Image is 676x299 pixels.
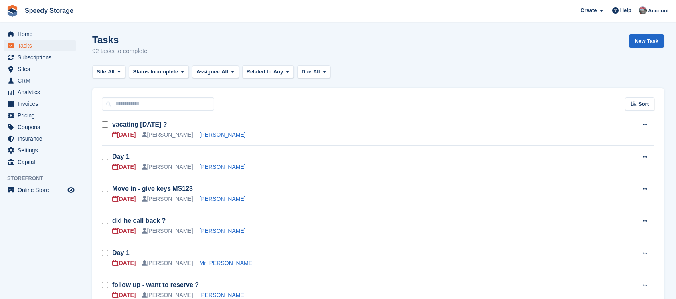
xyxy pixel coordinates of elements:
div: [DATE] [112,227,136,235]
span: All [108,68,115,76]
a: menu [4,156,76,168]
span: Sites [18,63,66,75]
div: [PERSON_NAME] [142,227,193,235]
a: menu [4,121,76,133]
a: Speedy Storage [22,4,77,17]
a: menu [4,145,76,156]
button: Site: All [92,65,125,79]
div: [PERSON_NAME] [142,163,193,171]
a: menu [4,87,76,98]
a: menu [4,28,76,40]
span: Related to: [247,68,273,76]
span: Assignee: [196,68,221,76]
span: Settings [18,145,66,156]
p: 92 tasks to complete [92,46,148,56]
a: menu [4,184,76,196]
a: Day 1 [112,153,130,160]
a: menu [4,133,76,144]
a: did he call back ? [112,217,166,224]
span: All [313,68,320,76]
button: Status: Incomplete [129,65,189,79]
button: Assignee: All [192,65,239,79]
span: Site: [97,68,108,76]
span: Incomplete [151,68,178,76]
a: vacating [DATE] ? [112,121,167,128]
a: [PERSON_NAME] [200,131,246,138]
span: Home [18,28,66,40]
span: Online Store [18,184,66,196]
img: Dan Jackson [639,6,647,14]
div: [DATE] [112,163,136,171]
span: Create [581,6,597,14]
button: Related to: Any [242,65,294,79]
span: Status: [133,68,151,76]
span: Storefront [7,174,80,182]
span: Account [648,7,669,15]
span: Capital [18,156,66,168]
span: Due: [302,68,313,76]
a: menu [4,98,76,109]
a: [PERSON_NAME] [200,292,246,298]
span: All [221,68,228,76]
div: [DATE] [112,195,136,203]
a: [PERSON_NAME] [200,164,246,170]
span: Invoices [18,98,66,109]
span: Analytics [18,87,66,98]
a: New Task [629,34,664,48]
a: menu [4,75,76,86]
span: Coupons [18,121,66,133]
a: [PERSON_NAME] [200,228,246,234]
h1: Tasks [92,34,148,45]
span: Insurance [18,133,66,144]
img: stora-icon-8386f47178a22dfd0bd8f6a31ec36ba5ce8667c1dd55bd0f319d3a0aa187defe.svg [6,5,18,17]
a: menu [4,40,76,51]
span: Help [620,6,631,14]
a: follow up - want to reserve ? [112,281,199,288]
span: Pricing [18,110,66,121]
a: Move in - give keys MS123 [112,185,193,192]
span: Tasks [18,40,66,51]
a: menu [4,52,76,63]
span: CRM [18,75,66,86]
span: Subscriptions [18,52,66,63]
a: menu [4,63,76,75]
button: Due: All [297,65,330,79]
div: [DATE] [112,131,136,139]
a: Preview store [66,185,76,195]
div: [PERSON_NAME] [142,259,193,267]
div: [PERSON_NAME] [142,195,193,203]
span: Sort [638,100,649,108]
span: Any [273,68,283,76]
div: [PERSON_NAME] [142,131,193,139]
a: [PERSON_NAME] [200,196,246,202]
a: Day 1 [112,249,130,256]
a: Mr [PERSON_NAME] [200,260,254,266]
div: [DATE] [112,259,136,267]
a: menu [4,110,76,121]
